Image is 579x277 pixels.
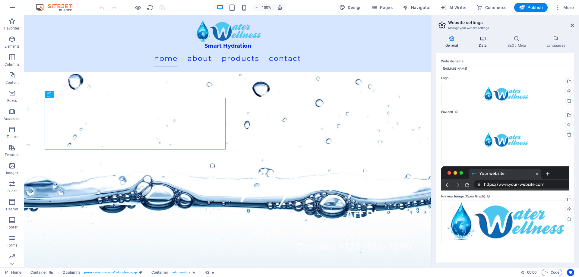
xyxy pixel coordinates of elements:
[147,4,153,11] i: Reload page
[514,3,548,12] button: Publish
[6,207,18,212] p: Header
[261,4,271,11] h6: 100%
[441,116,569,164] div: WATERWELLNESSLOGOSpng-MQEx02LoNvqSZAvI-j2MeA-Oz_mkWvLVZTYYN4su2rnPw.png
[6,171,18,175] p: Images
[369,3,395,12] button: Pages
[337,3,364,12] button: Design
[542,269,562,276] button: Code
[35,4,80,11] img: Editor Logo
[527,269,536,276] span: 00 00
[63,269,81,276] span: Click to select. Double-click to edit
[171,269,190,276] span: . columns-box
[552,3,576,12] button: More
[337,3,364,12] div: Design (Ctrl+Alt+Y)
[438,3,469,12] button: AI Writer
[139,271,142,274] i: This element is a customizable preset
[441,65,569,72] input: Name...
[441,200,569,242] div: WATERWELLNESSLOGOSpng-MQEx02LoNvqSZAvI-j2MeA.png
[83,269,137,276] span: . preset-columns-two-v2-dough-no-gap
[498,36,537,48] h4: SEO / Meta
[7,134,17,139] p: Tables
[4,116,21,121] p: Accordion
[151,269,168,276] span: Click to select. Double-click to edit
[400,3,433,12] button: Navigator
[441,58,569,65] label: Website name
[146,4,153,11] button: reload
[30,269,215,276] nav: breadcrumb
[436,36,470,48] h4: General
[441,75,569,82] label: Logo
[30,269,47,276] span: Click to select. Double-click to edit
[441,5,467,11] span: AI Writer
[4,26,20,31] p: Favorites
[537,36,574,48] h4: Languages
[521,269,537,276] h6: Session time
[567,269,574,276] button: Usercentrics
[5,269,21,276] a: Click to cancel selection. Double-click to open Pages
[5,62,20,67] p: Columns
[544,269,559,276] span: Code
[8,189,17,194] p: Slider
[5,80,19,85] p: Content
[7,243,17,248] p: Forms
[134,4,141,11] button: Click here to leave preview mode and continue editing
[49,271,53,274] i: This element contains a background
[555,5,574,11] span: More
[339,5,362,11] span: Design
[448,25,562,31] h3: Manage your website settings
[441,82,569,106] div: WATERWELLNESSLOGOSpng-MQEx02LoNvqSZAvI-j2MeA.png
[441,109,569,116] label: Favicon
[531,270,532,275] span: :
[5,153,19,157] p: Features
[212,271,214,274] i: Element contains an animation
[5,44,20,49] p: Elements
[192,271,195,274] i: Element contains an animation
[252,4,274,11] button: 100%
[448,20,574,25] h2: Website settings
[204,269,209,276] span: Click to select. Double-click to edit
[441,193,569,200] label: Preview Image (Open Graph)
[7,98,17,103] p: Boxes
[277,5,283,10] i: On resize automatically adjust zoom level to fit chosen device.
[519,5,543,11] span: Publish
[470,36,498,48] h4: Data
[402,5,431,11] span: Navigator
[474,3,509,12] button: Commerce
[372,5,393,11] span: Pages
[7,225,17,230] p: Footer
[476,5,507,11] span: Commerce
